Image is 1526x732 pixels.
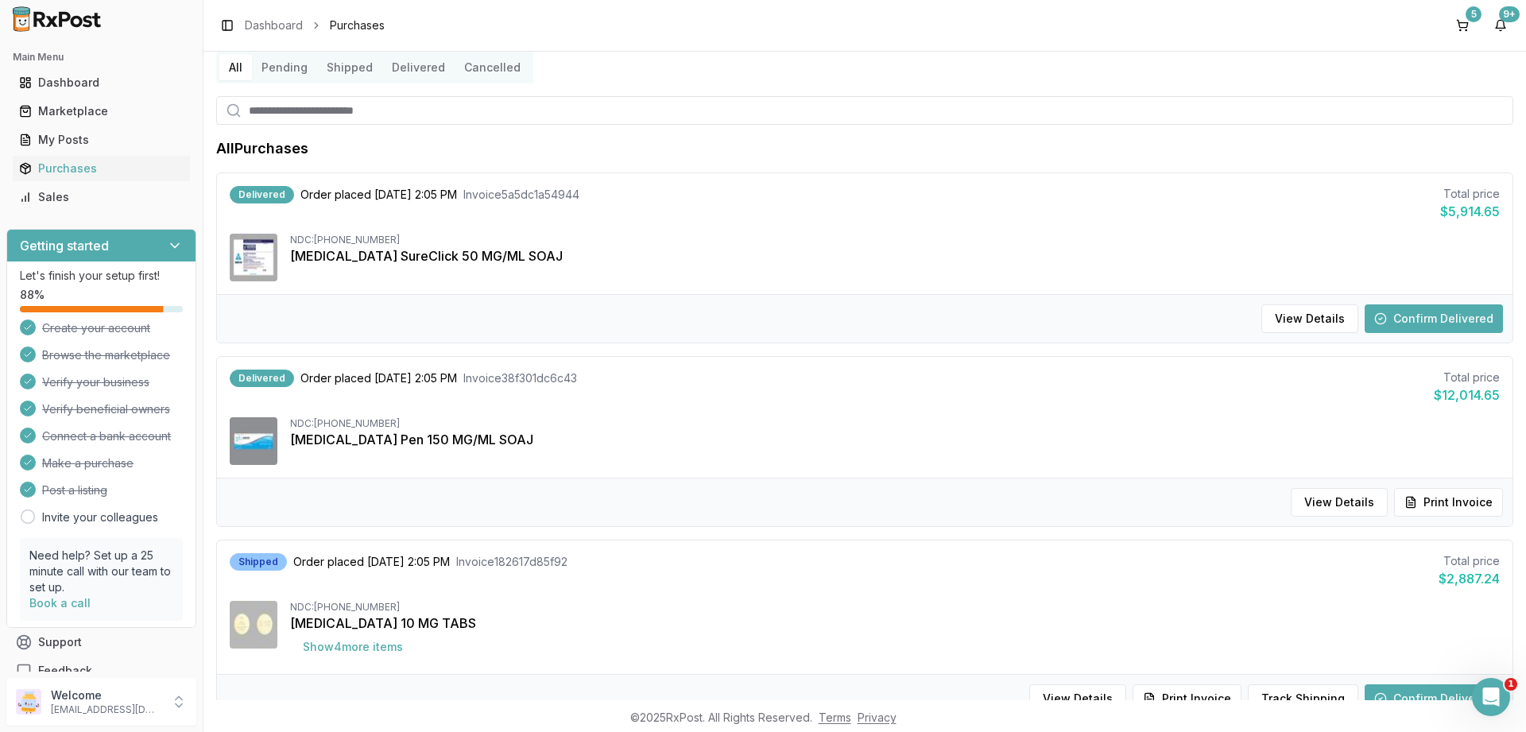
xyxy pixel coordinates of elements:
a: Marketplace [13,97,190,126]
img: Jardiance 10 MG TABS [230,601,277,649]
p: Welcome [51,687,161,703]
button: Pending [252,55,317,80]
div: NDC: [PHONE_NUMBER] [290,417,1500,430]
span: Feedback [38,663,92,679]
button: View Details [1029,684,1126,713]
div: Total price [1434,370,1500,385]
button: Track Shipping [1248,684,1358,713]
span: Connect a bank account [42,428,171,444]
span: Purchases [330,17,385,33]
button: Dashboard [6,70,196,95]
span: 1 [1505,678,1517,691]
div: Total price [1439,553,1500,569]
a: Book a call [29,596,91,610]
p: Let's finish your setup first! [20,268,183,284]
div: My Posts [19,132,184,148]
div: $2,887.24 [1439,569,1500,588]
div: $5,914.65 [1440,202,1500,221]
div: $12,014.65 [1434,385,1500,405]
div: Purchases [19,161,184,176]
button: Marketplace [6,99,196,124]
a: My Posts [13,126,190,154]
button: All [219,55,252,80]
div: Total price [1440,186,1500,202]
div: Dashboard [19,75,184,91]
button: Confirm Delivered [1365,304,1503,333]
button: Print Invoice [1133,684,1241,713]
span: Verify beneficial owners [42,401,170,417]
button: Feedback [6,656,196,685]
button: Delivered [382,55,455,80]
button: Support [6,628,196,656]
a: Sales [13,183,190,211]
button: My Posts [6,127,196,153]
button: View Details [1261,304,1358,333]
div: 9+ [1499,6,1520,22]
img: User avatar [16,689,41,715]
button: 5 [1450,13,1475,38]
div: 5 [1466,6,1481,22]
button: Cancelled [455,55,530,80]
p: [EMAIL_ADDRESS][DOMAIN_NAME] [51,703,161,716]
div: [MEDICAL_DATA] 10 MG TABS [290,614,1500,633]
div: Delivered [230,370,294,387]
p: Need help? Set up a 25 minute call with our team to set up. [29,548,173,595]
button: Sales [6,184,196,210]
div: Sales [19,189,184,205]
span: Verify your business [42,374,149,390]
button: View Details [1291,488,1388,517]
button: Print Invoice [1394,488,1503,517]
div: NDC: [PHONE_NUMBER] [290,601,1500,614]
span: Order placed [DATE] 2:05 PM [293,554,450,570]
div: Shipped [230,553,287,571]
button: Shipped [317,55,382,80]
h2: Main Menu [13,51,190,64]
h3: Getting started [20,236,109,255]
iframe: Intercom live chat [1472,678,1510,716]
h1: All Purchases [216,137,308,160]
span: Make a purchase [42,455,134,471]
div: NDC: [PHONE_NUMBER] [290,234,1500,246]
a: Invite your colleagues [42,509,158,525]
a: Dashboard [13,68,190,97]
span: Invoice 38f301dc6c43 [463,370,577,386]
span: Post a listing [42,482,107,498]
button: Purchases [6,156,196,181]
img: Enbrel SureClick 50 MG/ML SOAJ [230,234,277,281]
nav: breadcrumb [245,17,385,33]
button: 9+ [1488,13,1513,38]
button: Confirm Delivered [1365,684,1503,713]
span: Invoice 182617d85f92 [456,554,567,570]
span: Order placed [DATE] 2:05 PM [300,370,457,386]
div: Marketplace [19,103,184,119]
a: Terms [819,711,851,724]
img: Skyrizi Pen 150 MG/ML SOAJ [230,417,277,465]
span: Invoice 5a5dc1a54944 [463,187,579,203]
span: Order placed [DATE] 2:05 PM [300,187,457,203]
div: [MEDICAL_DATA] SureClick 50 MG/ML SOAJ [290,246,1500,265]
img: RxPost Logo [6,6,108,32]
span: Create your account [42,320,150,336]
div: [MEDICAL_DATA] Pen 150 MG/ML SOAJ [290,430,1500,449]
div: Delivered [230,186,294,203]
a: Dashboard [245,17,303,33]
span: 88 % [20,287,45,303]
a: Purchases [13,154,190,183]
a: Privacy [858,711,897,724]
button: Show4more items [290,633,416,661]
span: Browse the marketplace [42,347,170,363]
